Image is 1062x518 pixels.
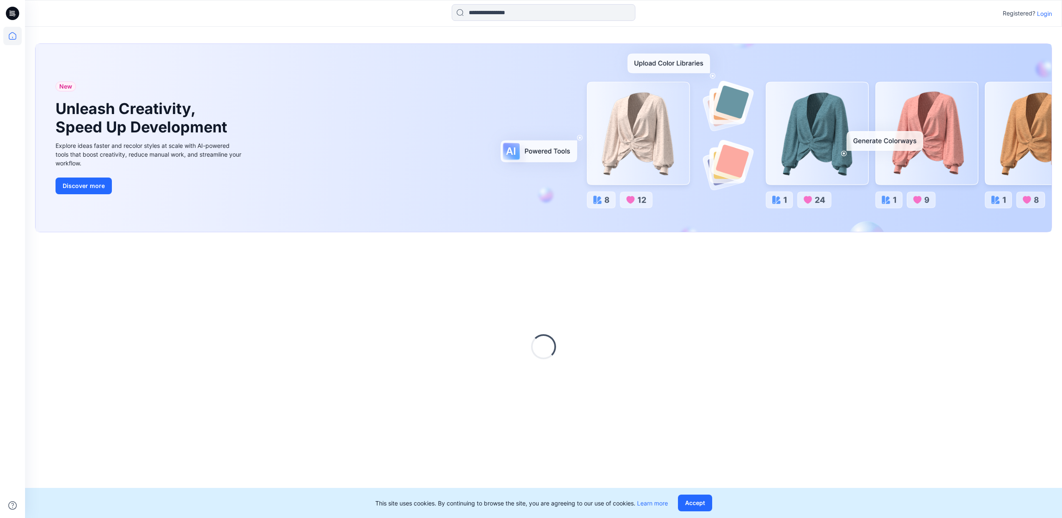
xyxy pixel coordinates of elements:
[56,178,112,194] button: Discover more
[678,495,712,511] button: Accept
[1037,9,1052,18] p: Login
[637,500,668,507] a: Learn more
[1003,8,1035,18] p: Registered?
[56,141,243,168] div: Explore ideas faster and recolor styles at scale with AI-powered tools that boost creativity, red...
[56,178,243,194] a: Discover more
[56,100,231,136] h1: Unleash Creativity, Speed Up Development
[375,499,668,508] p: This site uses cookies. By continuing to browse the site, you are agreeing to our use of cookies.
[59,81,72,91] span: New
